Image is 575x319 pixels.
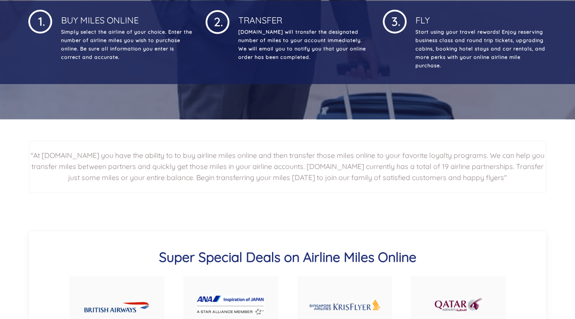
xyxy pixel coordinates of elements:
[28,8,52,34] img: 1
[59,28,192,61] p: Simply select the airline of your choice. Enter the number of airline miles you wish to purchase ...
[60,249,515,265] h3: Super Special Deals on Airline Miles Online
[197,296,264,315] img: Buy ANA airline miles online
[414,28,547,70] p: Start using your travel rewards! Enjoy reserving business class and round trip tickets, upgrading...
[29,141,546,192] h2: "At [DOMAIN_NAME] you have the ability to to buy airline miles online and then transfer those mil...
[206,8,229,34] img: 1
[383,8,407,34] img: 1
[237,28,369,61] p: [DOMAIN_NAME] will transfer the designated number of miles to your account immediately. We will e...
[434,293,483,317] img: Buy Qatar airline miles online
[237,8,369,26] h4: Transfer
[414,8,547,26] h4: Fly
[59,8,192,26] h4: Buy Miles Online
[84,294,149,316] img: Buy British Airways airline miles online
